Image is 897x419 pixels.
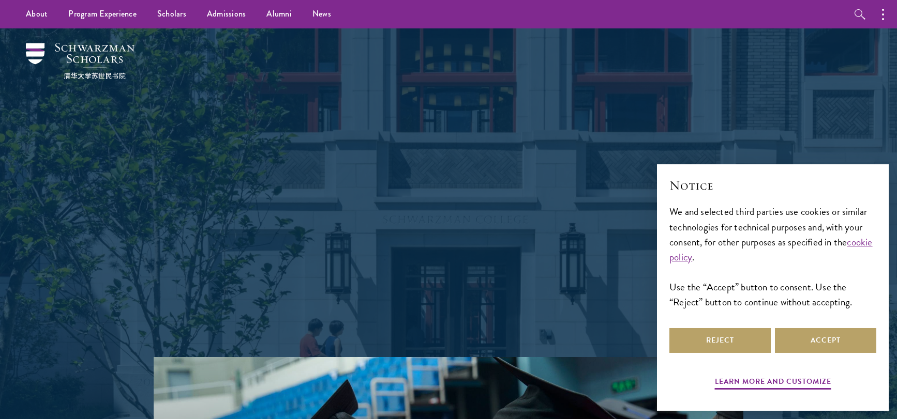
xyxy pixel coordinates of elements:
[669,235,873,265] a: cookie policy
[715,375,831,391] button: Learn more and customize
[669,204,876,309] div: We and selected third parties use cookies or similar technologies for technical purposes and, wit...
[775,328,876,353] button: Accept
[669,328,771,353] button: Reject
[669,177,876,194] h2: Notice
[26,43,134,79] img: Schwarzman Scholars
